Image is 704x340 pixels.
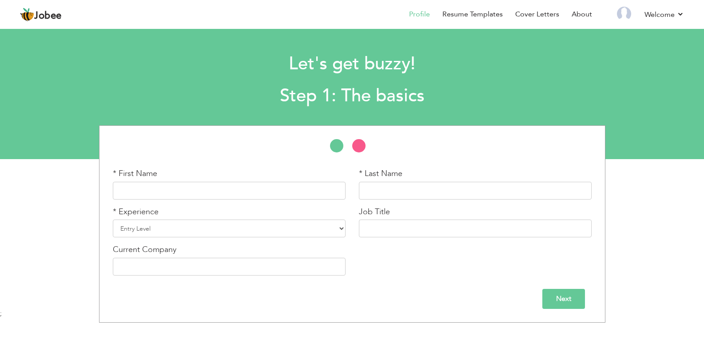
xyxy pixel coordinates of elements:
input: Next [542,289,585,309]
span: Jobee [34,11,62,21]
a: Resume Templates [442,9,503,20]
a: Profile [409,9,430,20]
h2: Step 1: The basics [95,84,609,108]
label: * First Name [113,168,157,180]
a: About [572,9,592,20]
a: Cover Letters [515,9,559,20]
label: * Experience [113,206,159,218]
label: * Last Name [359,168,402,180]
label: Job Title [359,206,390,218]
img: Profile Img [617,7,631,21]
h1: Let's get buzzy! [95,52,609,76]
label: Current Company [113,244,176,256]
a: Jobee [20,8,62,22]
img: jobee.io [20,8,34,22]
a: Welcome [644,9,684,20]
